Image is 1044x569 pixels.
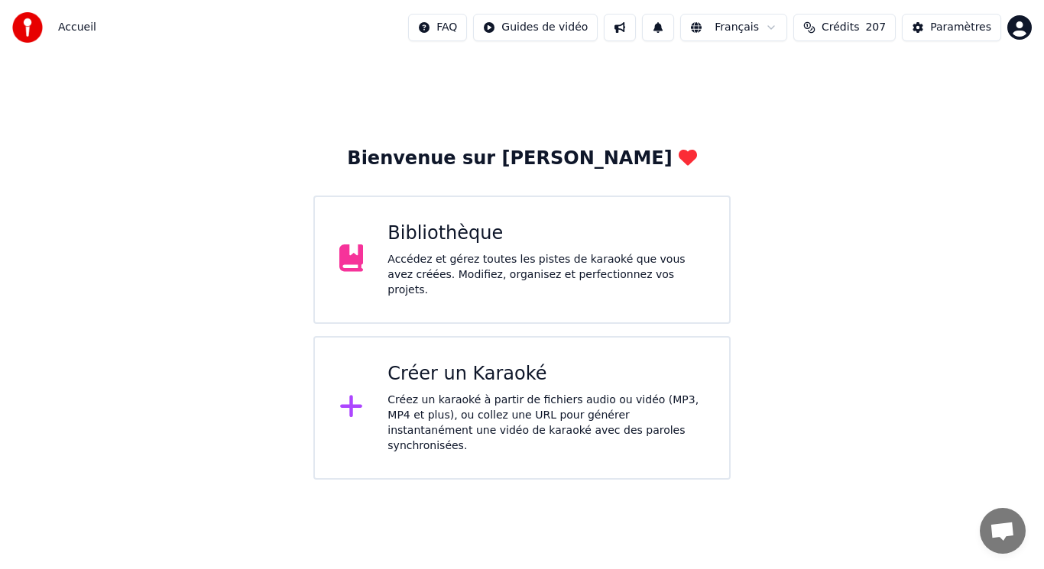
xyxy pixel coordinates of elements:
[865,20,886,35] span: 207
[12,12,43,43] img: youka
[387,252,705,298] div: Accédez et gérez toutes les pistes de karaoké que vous avez créées. Modifiez, organisez et perfec...
[347,147,696,171] div: Bienvenue sur [PERSON_NAME]
[902,14,1001,41] button: Paramètres
[408,14,467,41] button: FAQ
[930,20,991,35] div: Paramètres
[58,20,96,35] nav: breadcrumb
[58,20,96,35] span: Accueil
[387,393,705,454] div: Créez un karaoké à partir de fichiers audio ou vidéo (MP3, MP4 et plus), ou collez une URL pour g...
[822,20,859,35] span: Crédits
[387,362,705,386] div: Créer un Karaoké
[793,14,896,41] button: Crédits207
[980,508,1026,554] div: Ouvrir le chat
[473,14,598,41] button: Guides de vidéo
[387,221,705,246] div: Bibliothèque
